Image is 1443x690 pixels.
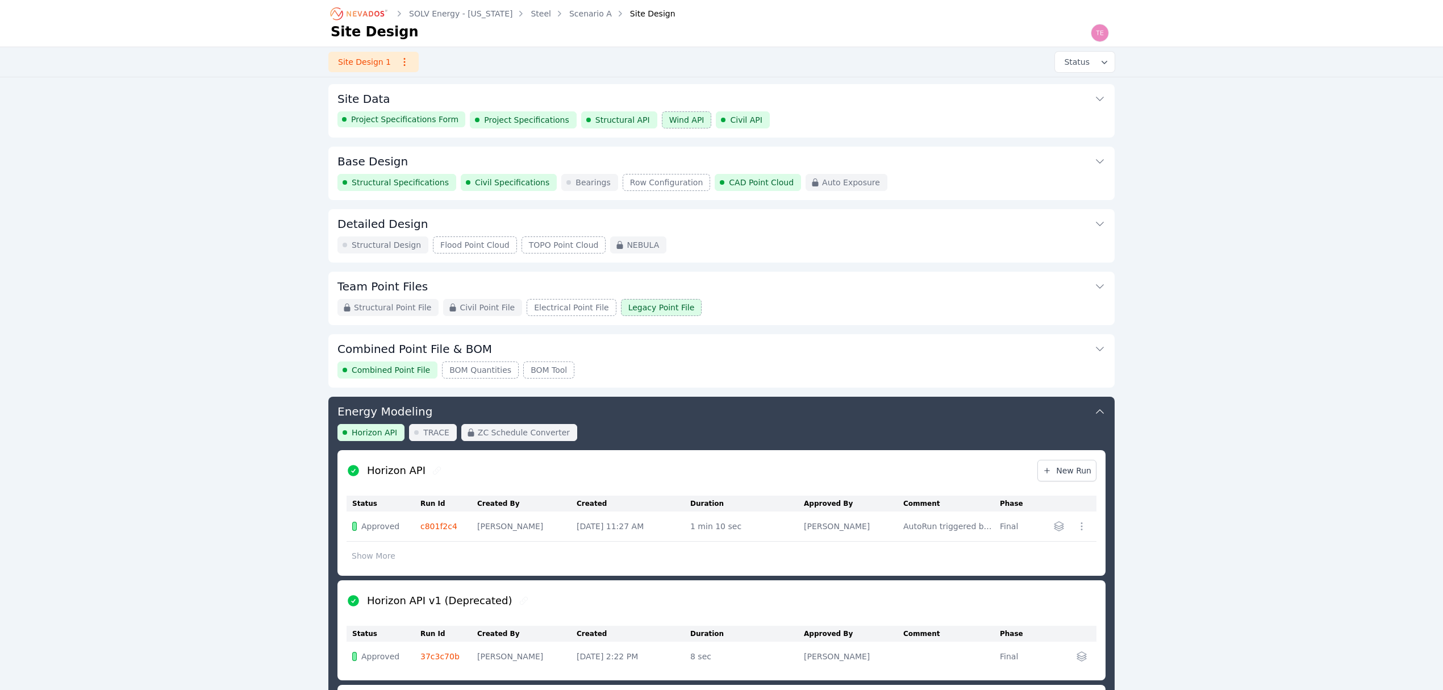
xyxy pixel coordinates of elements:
th: Phase [1000,626,1048,642]
span: TRACE [423,427,449,438]
span: Row Configuration [630,177,703,188]
span: Approved [361,651,399,662]
span: Structural Point File [354,302,431,313]
div: Team Point FilesStructural Point FileCivil Point FileElectrical Point FileLegacy Point File [328,272,1115,325]
span: Horizon API [352,427,397,438]
img: Ted Elliott [1091,24,1109,42]
h3: Detailed Design [337,216,428,232]
span: NEBULA [627,239,659,251]
td: [PERSON_NAME] [477,512,577,542]
div: Site DataProject Specifications FormProject SpecificationsStructural APIWind APICivil API [328,84,1115,138]
th: Run Id [420,496,477,512]
span: Structural Specifications [352,177,449,188]
span: Civil Specifications [475,177,549,188]
a: Scenario A [569,8,612,19]
span: Bearings [575,177,611,188]
a: SOLV Energy - [US_STATE] [409,8,512,19]
h3: Team Point Files [337,279,428,294]
span: ZC Schedule Converter [478,427,570,438]
button: Show More [347,545,401,567]
span: Electrical Point File [534,302,608,313]
th: Comment [903,496,1000,512]
span: Legacy Point File [628,302,695,313]
button: Team Point Files [337,272,1106,299]
span: New Run [1042,465,1091,476]
button: Combined Point File & BOM [337,334,1106,361]
div: Site Design [614,8,675,19]
span: Project Specifications [484,114,569,126]
button: Site Data [337,84,1106,111]
h3: Combined Point File & BOM [337,341,492,357]
button: Detailed Design [337,209,1106,236]
button: Base Design [337,147,1106,174]
h1: Site Design [331,23,419,41]
span: Civil API [730,114,762,126]
div: Final [1000,521,1027,532]
span: TOPO Point Cloud [529,239,599,251]
a: c801f2c4 [420,522,457,531]
th: Approved By [804,496,903,512]
td: [PERSON_NAME] [477,642,577,671]
nav: Breadcrumb [331,5,675,23]
div: Combined Point File & BOMCombined Point FileBOM QuantitiesBOM Tool [328,334,1115,388]
td: [DATE] 11:27 AM [577,512,690,542]
span: Wind API [669,114,704,126]
span: CAD Point Cloud [729,177,794,188]
th: Created [577,496,690,512]
span: Civil Point File [460,302,515,313]
a: 37c3c70b [420,652,460,661]
span: BOM Tool [531,364,567,376]
th: Created [577,626,690,642]
h2: Horizon API [367,463,426,479]
th: Created By [477,626,577,642]
div: Base DesignStructural SpecificationsCivil SpecificationsBearingsRow ConfigurationCAD Point CloudA... [328,147,1115,200]
td: [PERSON_NAME] [804,642,903,671]
th: Run Id [420,626,477,642]
button: Energy Modeling [337,397,1106,424]
a: Site Design 1 [328,52,419,72]
a: Steel [531,8,551,19]
span: Project Specifications Form [351,114,458,125]
h3: Site Data [337,91,390,107]
th: Duration [690,626,804,642]
span: Approved [361,521,399,532]
span: Structural API [595,114,650,126]
div: Final [1000,651,1042,662]
th: Comment [903,626,1000,642]
div: Detailed DesignStructural DesignFlood Point CloudTOPO Point CloudNEBULA [328,209,1115,263]
span: Structural Design [352,239,421,251]
h3: Energy Modeling [337,404,432,419]
h2: Horizon API v1 (Deprecated) [367,593,512,609]
span: Auto Exposure [822,177,880,188]
span: Status [1060,56,1090,68]
th: Duration [690,496,804,512]
th: Status [347,626,420,642]
span: Flood Point Cloud [440,239,510,251]
div: 1 min 10 sec [690,521,798,532]
span: BOM Quantities [449,364,511,376]
td: [PERSON_NAME] [804,512,903,542]
td: [DATE] 2:22 PM [577,642,690,671]
button: Status [1055,52,1115,72]
th: Approved By [804,626,903,642]
h3: Base Design [337,153,408,169]
a: New Run [1037,460,1096,481]
div: AutoRun triggered by completion of project-specifications [903,521,994,532]
th: Status [347,496,420,512]
th: Phase [1000,496,1033,512]
th: Created By [477,496,577,512]
div: 8 sec [690,651,798,662]
span: Combined Point File [352,364,430,376]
